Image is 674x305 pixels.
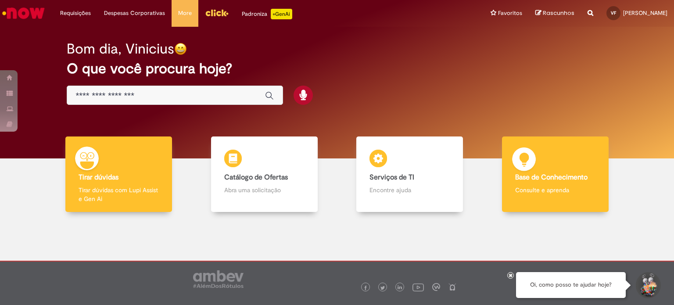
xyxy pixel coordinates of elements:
[337,136,483,212] a: Serviços de TI Encontre ajuda
[635,272,661,298] button: Iniciar Conversa de Suporte
[516,272,626,298] div: Oi, como posso te ajudar hoje?
[515,186,595,194] p: Consulte e aprenda
[432,283,440,291] img: logo_footer_workplace.png
[398,285,402,291] img: logo_footer_linkedin.png
[271,9,292,19] p: +GenAi
[192,136,337,212] a: Catálogo de Ofertas Abra uma solicitação
[369,173,414,182] b: Serviços de TI
[535,9,574,18] a: Rascunhos
[205,6,229,19] img: click_logo_yellow_360x200.png
[515,173,588,182] b: Base de Conhecimento
[104,9,165,18] span: Despesas Corporativas
[224,186,305,194] p: Abra uma solicitação
[46,136,192,212] a: Tirar dúvidas Tirar dúvidas com Lupi Assist e Gen Ai
[242,9,292,19] div: Padroniza
[412,281,424,293] img: logo_footer_youtube.png
[380,286,385,290] img: logo_footer_twitter.png
[67,61,608,76] h2: O que você procura hoje?
[448,283,456,291] img: logo_footer_naosei.png
[369,186,450,194] p: Encontre ajuda
[483,136,628,212] a: Base de Conhecimento Consulte e aprenda
[543,9,574,17] span: Rascunhos
[1,4,46,22] img: ServiceNow
[67,41,174,57] h2: Bom dia, Vinicius
[60,9,91,18] span: Requisições
[178,9,192,18] span: More
[224,173,288,182] b: Catálogo de Ofertas
[498,9,522,18] span: Favoritos
[79,186,159,203] p: Tirar dúvidas com Lupi Assist e Gen Ai
[79,173,118,182] b: Tirar dúvidas
[174,43,187,55] img: happy-face.png
[623,9,667,17] span: [PERSON_NAME]
[193,270,244,288] img: logo_footer_ambev_rotulo_gray.png
[363,286,368,290] img: logo_footer_facebook.png
[611,10,616,16] span: VF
